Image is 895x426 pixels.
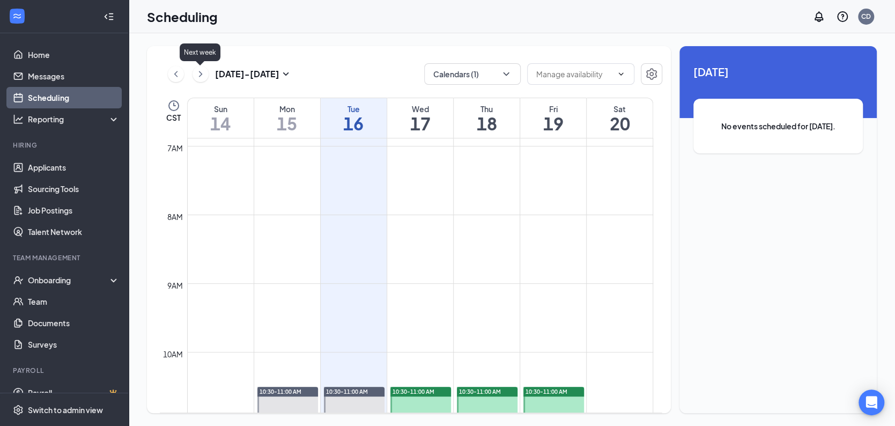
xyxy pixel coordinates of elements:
button: ChevronLeft [168,66,184,82]
div: Thu [454,104,520,114]
span: 10:30-11:00 AM [526,388,567,395]
svg: Clock [167,99,180,112]
div: Open Intercom Messenger [859,390,884,415]
div: Reporting [28,114,120,124]
h3: [DATE] - [DATE] [215,68,279,80]
div: 7am [165,142,185,154]
button: Settings [641,63,662,85]
svg: SmallChevronDown [279,68,292,80]
div: Team Management [13,253,117,262]
svg: ChevronDown [501,69,512,79]
h1: 19 [520,114,586,133]
h1: 18 [454,114,520,133]
a: Talent Network [28,221,120,243]
div: Mon [254,104,320,114]
div: Sun [188,104,254,114]
a: September 18, 2025 [454,98,520,138]
svg: Analysis [13,114,24,124]
svg: Settings [645,68,658,80]
svg: WorkstreamLogo [12,11,23,21]
div: Wed [387,104,453,114]
a: September 19, 2025 [520,98,586,138]
button: Calendars (1)ChevronDown [424,63,521,85]
div: CD [861,12,871,21]
a: September 15, 2025 [254,98,320,138]
svg: UserCheck [13,275,24,285]
div: Hiring [13,141,117,150]
h1: 17 [387,114,453,133]
svg: Collapse [103,11,114,22]
div: Next week [180,43,220,61]
svg: ChevronLeft [171,68,181,80]
a: September 17, 2025 [387,98,453,138]
a: Home [28,44,120,65]
a: September 16, 2025 [321,98,387,138]
a: Surveys [28,334,120,355]
svg: Notifications [812,10,825,23]
div: Tue [321,104,387,114]
div: Fri [520,104,586,114]
h1: 14 [188,114,254,133]
div: Payroll [13,366,117,375]
h1: Scheduling [147,8,218,26]
span: 10:30-11:00 AM [260,388,301,395]
a: Documents [28,312,120,334]
a: September 20, 2025 [587,98,653,138]
a: Scheduling [28,87,120,108]
h1: 20 [587,114,653,133]
div: 10am [161,348,185,360]
a: Sourcing Tools [28,178,120,200]
button: ChevronRight [193,66,209,82]
svg: QuestionInfo [836,10,849,23]
span: 10:30-11:00 AM [326,388,368,395]
div: 8am [165,211,185,223]
svg: Settings [13,405,24,415]
div: 9am [165,280,185,291]
div: Switch to admin view [28,405,103,415]
span: No events scheduled for [DATE]. [715,120,841,132]
a: Job Postings [28,200,120,221]
a: Messages [28,65,120,87]
div: Onboarding [28,275,110,285]
input: Manage availability [536,68,612,80]
span: 10:30-11:00 AM [459,388,501,395]
svg: ChevronDown [617,70,625,78]
a: Team [28,291,120,312]
span: 10:30-11:00 AM [393,388,434,395]
span: [DATE] [693,63,863,80]
h1: 16 [321,114,387,133]
a: PayrollCrown [28,382,120,403]
div: Sat [587,104,653,114]
svg: ChevronRight [195,68,206,80]
a: Applicants [28,157,120,178]
a: September 14, 2025 [188,98,254,138]
span: CST [166,112,181,123]
h1: 15 [254,114,320,133]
